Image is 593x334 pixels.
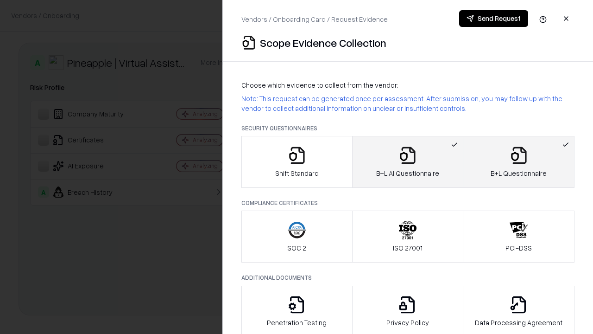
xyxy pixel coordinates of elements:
[241,211,353,263] button: SOC 2
[463,136,574,188] button: B+L Questionnaire
[275,168,319,178] p: Shift Standard
[475,318,562,328] p: Data Processing Agreement
[386,318,429,328] p: Privacy Policy
[491,168,547,178] p: B+L Questionnaire
[241,136,353,188] button: Shift Standard
[463,211,574,263] button: PCI-DSS
[393,243,423,253] p: ISO 27001
[241,94,574,113] p: Note: This request can be generated once per assessment. After submission, you may follow up with...
[241,80,574,90] p: Choose which evidence to collect from the vendor:
[505,243,532,253] p: PCI-DSS
[267,318,327,328] p: Penetration Testing
[241,274,574,282] p: Additional Documents
[352,211,464,263] button: ISO 27001
[376,168,439,178] p: B+L AI Questionnaire
[352,136,464,188] button: B+L AI Questionnaire
[241,199,574,207] p: Compliance Certificates
[287,243,306,253] p: SOC 2
[241,14,388,24] p: Vendors / Onboarding Card / Request Evidence
[260,35,386,50] p: Scope Evidence Collection
[241,124,574,132] p: Security Questionnaires
[459,10,528,27] button: Send Request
